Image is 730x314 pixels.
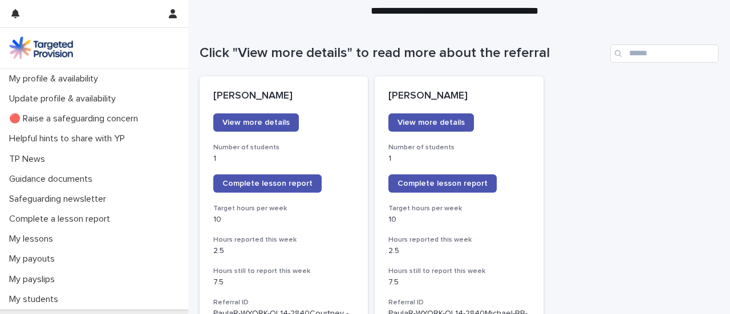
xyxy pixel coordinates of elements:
h3: Number of students [388,143,529,152]
a: View more details [388,113,474,132]
p: My lessons [5,234,62,244]
h3: Referral ID [213,298,354,307]
a: Complete lesson report [388,174,497,193]
p: Safeguarding newsletter [5,194,115,205]
p: 10 [388,215,529,225]
p: My students [5,294,67,305]
p: Update profile & availability [5,93,125,104]
span: View more details [398,119,465,127]
p: My profile & availability [5,74,107,84]
a: Complete lesson report [213,174,322,193]
h3: Target hours per week [213,204,354,213]
p: Complete a lesson report [5,214,119,225]
a: View more details [213,113,299,132]
p: 7.5 [213,278,354,287]
p: TP News [5,154,54,165]
p: Guidance documents [5,174,102,185]
h1: Click "View more details" to read more about the referral [200,45,606,62]
h3: Hours reported this week [388,235,529,244]
p: 7.5 [388,278,529,287]
p: 1 [388,154,529,164]
h3: Referral ID [388,298,529,307]
p: 2.5 [213,246,354,256]
p: 10 [213,215,354,225]
h3: Hours reported this week [213,235,354,244]
p: [PERSON_NAME] [388,90,529,103]
h3: Target hours per week [388,204,529,213]
p: My payslips [5,274,64,285]
p: [PERSON_NAME] [213,90,354,103]
p: 2.5 [388,246,529,256]
h3: Hours still to report this week [388,267,529,276]
p: 🔴 Raise a safeguarding concern [5,113,147,124]
span: Complete lesson report [398,180,488,187]
h3: Hours still to report this week [213,267,354,276]
p: 1 [213,154,354,164]
h3: Number of students [213,143,354,152]
span: Complete lesson report [222,180,313,187]
p: My payouts [5,254,64,264]
img: M5nRWzHhSzIhMunXDL62 [9,36,73,59]
input: Search [610,44,719,63]
span: View more details [222,119,290,127]
p: Helpful hints to share with YP [5,133,134,144]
